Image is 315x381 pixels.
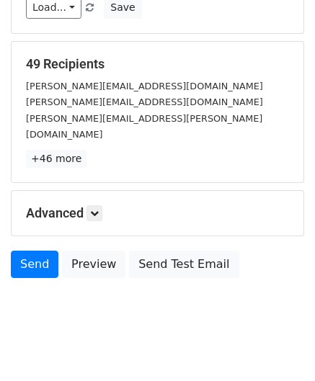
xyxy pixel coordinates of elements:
[26,81,263,91] small: [PERSON_NAME][EMAIL_ADDRESS][DOMAIN_NAME]
[26,150,86,168] a: +46 more
[26,56,289,72] h5: 49 Recipients
[129,251,239,278] a: Send Test Email
[11,251,58,278] a: Send
[62,251,125,278] a: Preview
[26,97,263,107] small: [PERSON_NAME][EMAIL_ADDRESS][DOMAIN_NAME]
[26,205,289,221] h5: Advanced
[26,113,262,140] small: [PERSON_NAME][EMAIL_ADDRESS][PERSON_NAME][DOMAIN_NAME]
